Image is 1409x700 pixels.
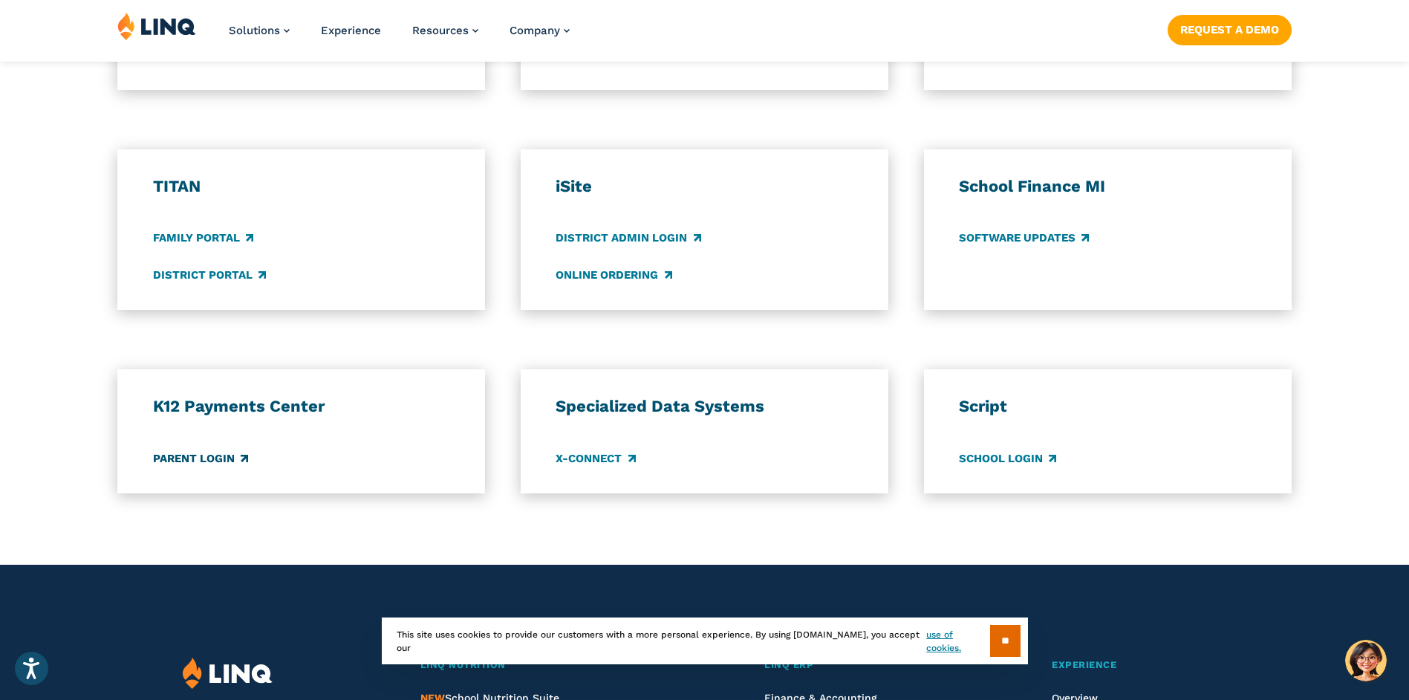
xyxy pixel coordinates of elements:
[229,24,290,37] a: Solutions
[153,176,450,197] h3: TITAN
[1168,15,1292,45] a: Request a Demo
[153,267,266,283] a: District Portal
[556,450,635,467] a: X-Connect
[229,24,280,37] span: Solutions
[926,628,989,655] a: use of cookies.
[229,12,570,61] nav: Primary Navigation
[959,396,1256,417] h3: Script
[959,450,1056,467] a: School Login
[1345,640,1387,681] button: Hello, have a question? Let’s chat.
[556,396,853,417] h3: Specialized Data Systems
[412,24,469,37] span: Resources
[510,24,570,37] a: Company
[382,618,1028,664] div: This site uses cookies to provide our customers with a more personal experience. By using [DOMAIN...
[117,12,196,40] img: LINQ | K‑12 Software
[510,24,560,37] span: Company
[556,230,700,247] a: District Admin Login
[153,230,253,247] a: Family Portal
[959,230,1089,247] a: Software Updates
[556,176,853,197] h3: iSite
[153,396,450,417] h3: K12 Payments Center
[959,176,1256,197] h3: School Finance MI
[412,24,478,37] a: Resources
[153,450,248,467] a: Parent Login
[1168,12,1292,45] nav: Button Navigation
[556,267,671,283] a: Online Ordering
[321,24,381,37] a: Experience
